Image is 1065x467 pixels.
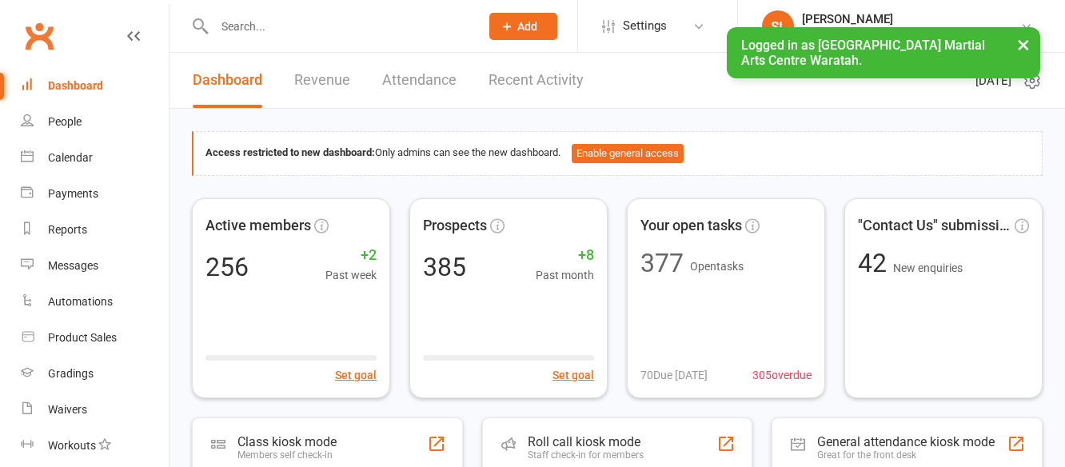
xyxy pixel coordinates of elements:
[640,250,684,276] div: 377
[423,254,466,280] div: 385
[21,140,169,176] a: Calendar
[528,434,644,449] div: Roll call kiosk mode
[752,366,812,384] span: 305 overdue
[237,449,337,461] div: Members self check-in
[623,8,667,44] span: Settings
[536,266,594,284] span: Past month
[528,449,644,461] div: Staff check-in for members
[209,15,469,38] input: Search...
[21,176,169,212] a: Payments
[489,13,557,40] button: Add
[21,428,169,464] a: Workouts
[21,212,169,248] a: Reports
[536,244,594,267] span: +8
[205,254,249,280] div: 256
[690,260,744,273] span: Open tasks
[48,331,117,344] div: Product Sales
[893,261,963,274] span: New enquiries
[48,295,113,308] div: Automations
[1009,27,1038,62] button: ×
[802,26,1020,41] div: [GEOGRAPHIC_DATA] [GEOGRAPHIC_DATA]
[19,16,59,56] a: Clubworx
[48,403,87,416] div: Waivers
[21,392,169,428] a: Waivers
[21,104,169,140] a: People
[640,366,708,384] span: 70 Due [DATE]
[817,449,995,461] div: Great for the front desk
[205,144,1030,163] div: Only admins can see the new dashboard.
[423,214,487,237] span: Prospects
[205,146,375,158] strong: Access restricted to new dashboard:
[48,187,98,200] div: Payments
[325,266,377,284] span: Past week
[21,248,169,284] a: Messages
[21,320,169,356] a: Product Sales
[237,434,337,449] div: Class kiosk mode
[205,214,311,237] span: Active members
[48,259,98,272] div: Messages
[517,20,537,33] span: Add
[48,439,96,452] div: Workouts
[640,214,742,237] span: Your open tasks
[762,10,794,42] div: SL
[552,366,594,384] button: Set goal
[802,12,1020,26] div: [PERSON_NAME]
[48,223,87,236] div: Reports
[48,115,82,128] div: People
[21,68,169,104] a: Dashboard
[858,248,893,278] span: 42
[21,284,169,320] a: Automations
[817,434,995,449] div: General attendance kiosk mode
[21,356,169,392] a: Gradings
[48,367,94,380] div: Gradings
[48,79,103,92] div: Dashboard
[858,214,1011,237] span: "Contact Us" submissions
[325,244,377,267] span: +2
[572,144,684,163] button: Enable general access
[741,38,985,68] span: Logged in as [GEOGRAPHIC_DATA] Martial Arts Centre Waratah.
[48,151,93,164] div: Calendar
[335,366,377,384] button: Set goal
